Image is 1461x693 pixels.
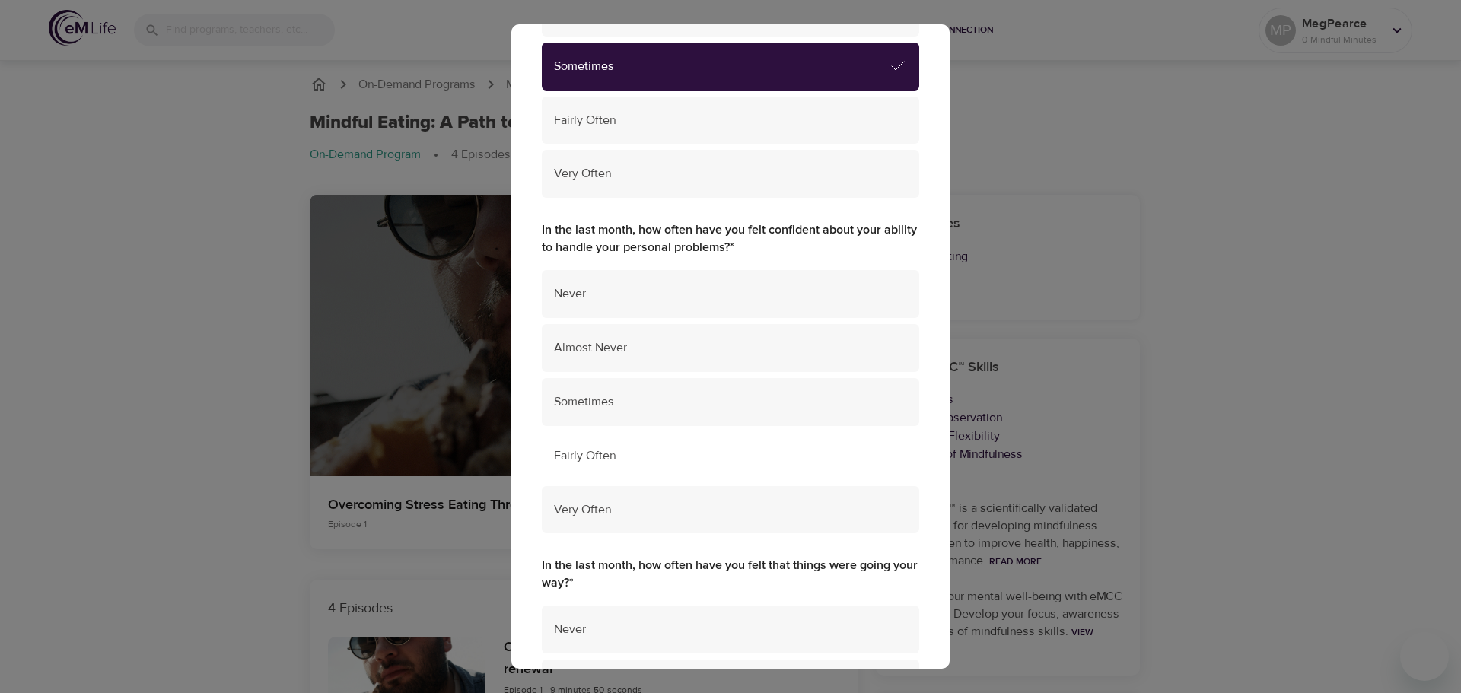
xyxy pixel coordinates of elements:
span: Never [554,285,907,303]
label: In the last month, how often have you felt that things were going your way? [542,557,919,592]
span: Sometimes [554,393,907,411]
span: Fairly Often [554,112,907,129]
span: Fairly Often [554,447,907,465]
span: Almost Never [554,339,907,357]
span: Very Often [554,501,907,519]
label: In the last month, how often have you felt confident about your ability to handle your personal p... [542,221,919,256]
span: Never [554,621,907,638]
span: Sometimes [554,58,889,75]
span: Very Often [554,165,907,183]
